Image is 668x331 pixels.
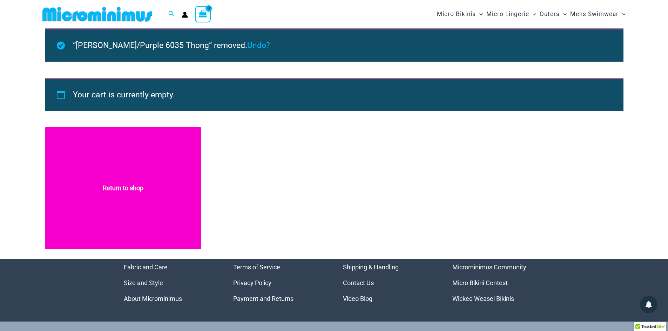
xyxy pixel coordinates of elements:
span: Menu Toggle [619,5,626,23]
span: Menu Toggle [529,5,536,23]
a: Payment and Returns [233,295,293,302]
a: Micro LingerieMenu ToggleMenu Toggle [485,4,538,25]
span: Micro Bikinis [437,5,476,23]
a: Microminimus Community [452,263,526,271]
a: OutersMenu ToggleMenu Toggle [538,4,568,25]
nav: Menu [124,259,216,306]
a: Undo? [247,41,270,50]
aside: Footer Widget 4 [452,259,545,306]
img: MM SHOP LOGO FLAT [40,6,155,22]
span: Menu Toggle [560,5,567,23]
span: Outers [540,5,560,23]
aside: Footer Widget 1 [124,259,216,306]
a: Terms of Service [233,263,280,271]
a: Mens SwimwearMenu ToggleMenu Toggle [568,4,627,25]
a: Wicked Weasel Bikinis [452,295,514,302]
nav: Menu [233,259,325,306]
span: Mens Swimwear [570,5,619,23]
span: Micro Lingerie [486,5,529,23]
a: Privacy Policy [233,279,271,287]
a: Micro BikinisMenu ToggleMenu Toggle [435,4,485,25]
a: Micro Bikini Contest [452,279,508,287]
nav: Site Navigation [434,2,629,26]
a: Search icon link [168,10,175,19]
nav: Menu [452,259,545,306]
nav: Menu [343,259,435,306]
a: Contact Us [343,279,374,287]
div: Your cart is currently empty. [45,78,623,111]
aside: Footer Widget 2 [233,259,325,306]
a: Return to shop [45,127,201,249]
a: Video Blog [343,295,372,302]
a: Account icon link [182,12,188,18]
a: View Shopping Cart, empty [195,6,211,22]
a: Fabric and Care [124,263,168,271]
a: About Microminimus [124,295,182,302]
a: Shipping & Handling [343,263,399,271]
aside: Footer Widget 3 [343,259,435,306]
a: Size and Style [124,279,163,287]
div: “[PERSON_NAME]/Purple 6035 Thong” removed. [45,28,623,62]
span: Menu Toggle [476,5,483,23]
